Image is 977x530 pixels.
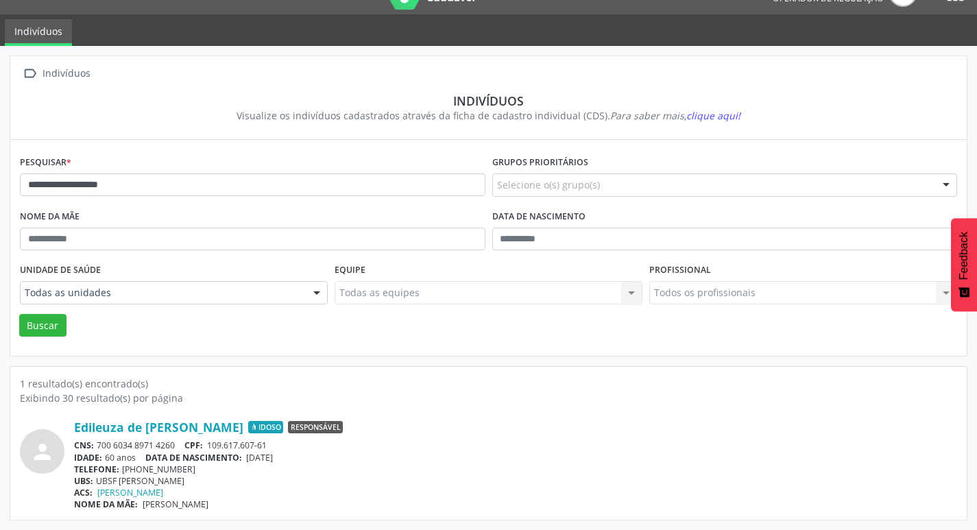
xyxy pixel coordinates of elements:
[97,487,163,498] a: [PERSON_NAME]
[74,420,243,435] a: Edileuza de [PERSON_NAME]
[20,152,71,173] label: Pesquisar
[248,421,283,433] span: Idoso
[649,260,711,281] label: Profissional
[74,439,957,451] div: 700 6034 8971 4260
[492,206,586,228] label: Data de nascimento
[5,19,72,46] a: Indivíduos
[246,452,273,463] span: [DATE]
[958,232,970,280] span: Feedback
[497,178,600,192] span: Selecione o(s) grupo(s)
[20,64,40,84] i: 
[610,109,740,122] i: Para saber mais,
[40,64,93,84] div: Indivíduos
[145,452,242,463] span: DATA DE NASCIMENTO:
[686,109,740,122] span: clique aqui!
[207,439,267,451] span: 109.617.607-61
[20,391,957,405] div: Exibindo 30 resultado(s) por página
[74,439,94,451] span: CNS:
[74,463,957,475] div: [PHONE_NUMBER]
[74,487,93,498] span: ACS:
[20,260,101,281] label: Unidade de saúde
[335,260,365,281] label: Equipe
[74,452,102,463] span: IDADE:
[74,498,138,510] span: NOME DA MÃE:
[29,108,948,123] div: Visualize os indivíduos cadastrados através da ficha de cadastro individual (CDS).
[19,314,67,337] button: Buscar
[29,93,948,108] div: Indivíduos
[74,452,957,463] div: 60 anos
[20,64,93,84] a:  Indivíduos
[288,421,343,433] span: Responsável
[20,376,957,391] div: 1 resultado(s) encontrado(s)
[74,463,119,475] span: TELEFONE:
[951,218,977,311] button: Feedback - Mostrar pesquisa
[74,475,93,487] span: UBS:
[20,206,80,228] label: Nome da mãe
[492,152,588,173] label: Grupos prioritários
[30,439,55,464] i: person
[143,498,208,510] span: [PERSON_NAME]
[74,475,957,487] div: UBSF [PERSON_NAME]
[184,439,203,451] span: CPF:
[25,286,300,300] span: Todas as unidades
